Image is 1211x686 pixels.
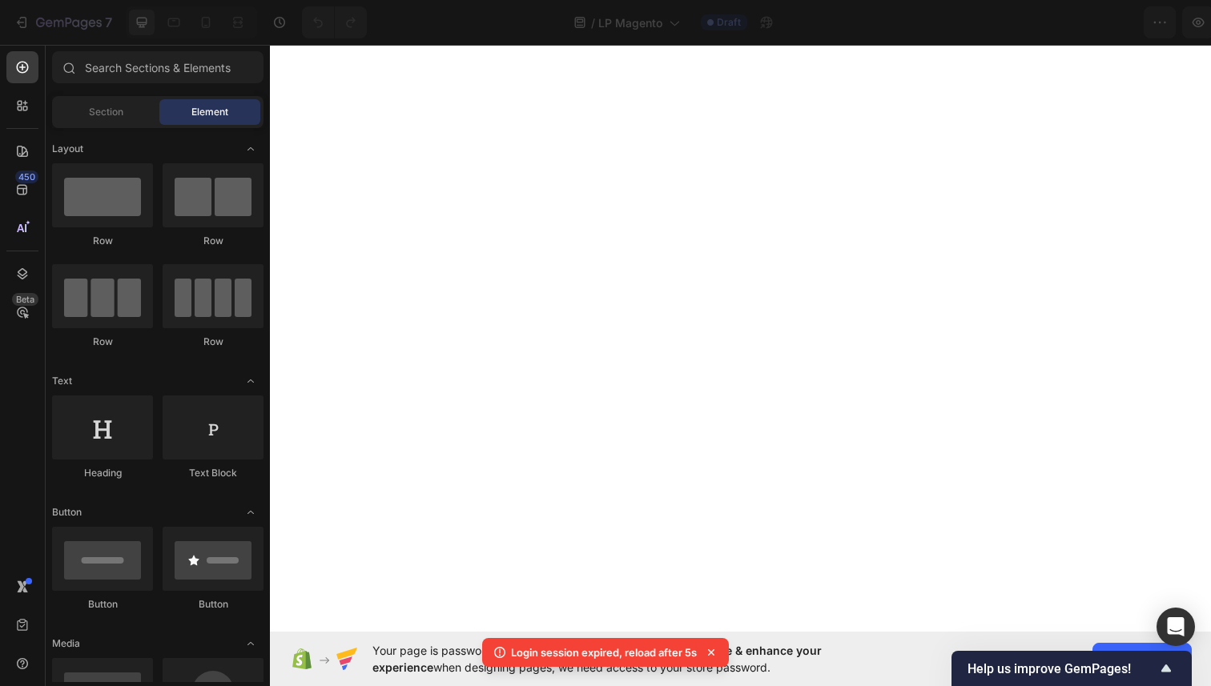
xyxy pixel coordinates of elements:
[105,13,112,32] p: 7
[163,234,264,248] div: Row
[968,659,1176,678] button: Show survey - Help us improve GemPages!
[52,374,72,388] span: Text
[591,14,595,31] span: /
[52,636,80,651] span: Media
[6,6,119,38] button: 7
[12,293,38,306] div: Beta
[238,631,264,656] span: Toggle open
[1118,14,1158,31] div: Publish
[52,234,153,248] div: Row
[15,170,38,183] div: 450
[52,597,153,612] div: Button
[52,335,153,349] div: Row
[372,642,884,676] span: Your page is password protected. To when designing pages, we need access to your store password.
[191,105,228,119] span: Element
[511,644,697,660] p: Login session expired, reload after 5s
[52,51,264,83] input: Search Sections & Elements
[52,505,82,520] span: Button
[52,142,83,156] span: Layout
[163,466,264,480] div: Text Block
[270,44,1211,632] iframe: Design area
[598,14,662,31] span: LP Magento
[89,105,123,119] span: Section
[302,6,367,38] div: Undo/Redo
[1092,643,1192,675] button: Allow access
[52,466,153,480] div: Heading
[238,136,264,162] span: Toggle open
[1045,6,1098,38] button: Save
[1157,608,1195,646] div: Open Intercom Messenger
[1059,16,1085,30] span: Save
[968,661,1157,676] span: Help us improve GemPages!
[163,335,264,349] div: Row
[238,368,264,394] span: Toggle open
[163,597,264,612] div: Button
[717,15,741,30] span: Draft
[1104,6,1172,38] button: Publish
[238,499,264,525] span: Toggle open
